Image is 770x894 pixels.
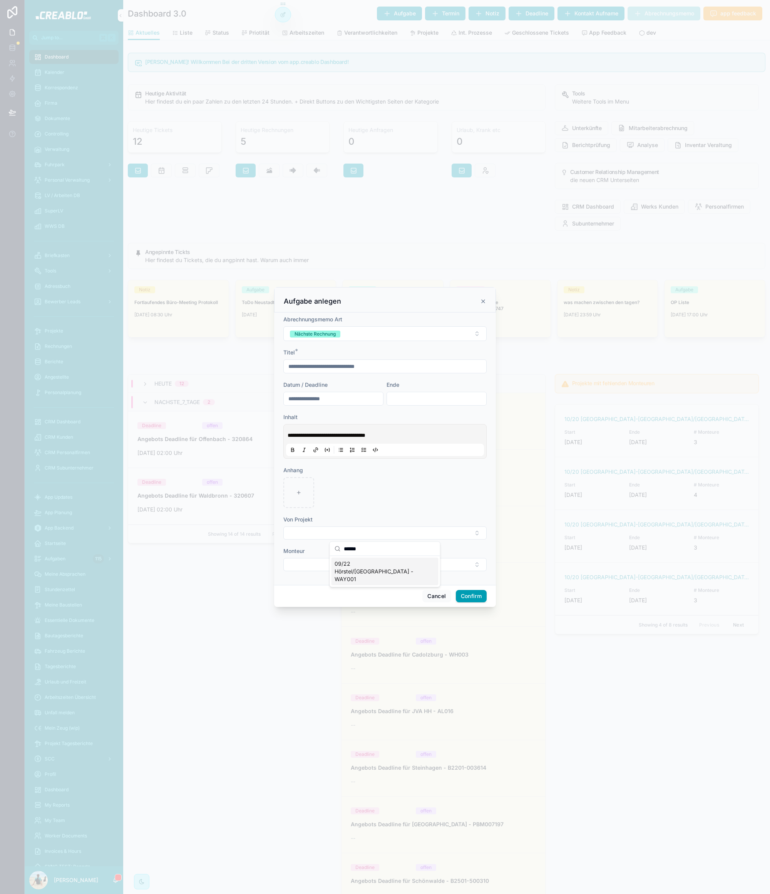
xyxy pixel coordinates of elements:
[283,349,295,356] span: Titel
[295,331,336,338] div: Nächste Rechnung
[387,381,399,388] span: Ende
[284,297,341,306] h3: Aufgabe anlegen
[283,381,328,388] span: Datum / Deadline
[330,556,440,587] div: Suggestions
[283,548,305,554] span: Monteur
[456,590,487,602] button: Confirm
[283,326,487,341] button: Select Button
[283,516,313,523] span: Von Projekt
[283,526,487,540] button: Select Button
[283,467,303,473] span: Anhang
[335,560,426,583] span: 09/22 Hörstel/[GEOGRAPHIC_DATA] - WAY001
[422,590,451,602] button: Cancel
[283,316,342,323] span: Abrechnungsmemo Art
[283,558,383,571] button: Select Button
[283,414,298,420] span: Inhalt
